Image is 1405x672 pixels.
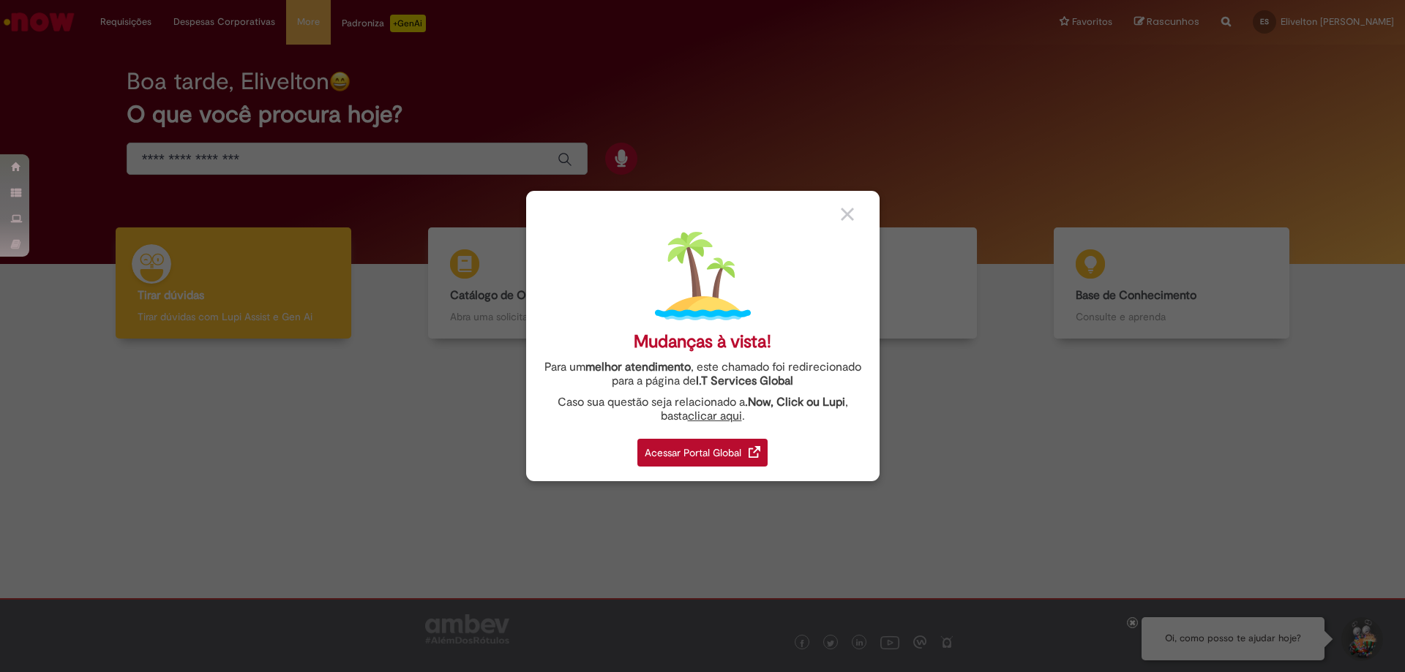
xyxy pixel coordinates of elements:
img: close_button_grey.png [841,208,854,221]
img: redirect_link.png [749,446,760,458]
img: island.png [655,228,751,324]
div: Caso sua questão seja relacionado a , basta . [537,396,869,423]
div: Acessar Portal Global [637,439,768,467]
a: I.T Services Global [696,366,793,388]
a: clicar aqui [688,401,742,423]
strong: melhor atendimento [585,360,691,374]
div: Para um , este chamado foi redirecionado para a página de [537,360,869,388]
div: Mudanças à vista! [634,331,771,352]
strong: .Now, Click ou Lupi [745,395,845,409]
a: Acessar Portal Global [637,431,768,467]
